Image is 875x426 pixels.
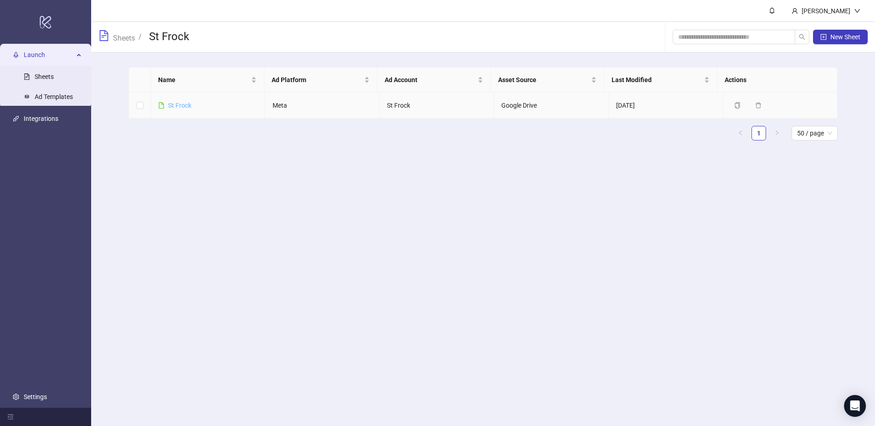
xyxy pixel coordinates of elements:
span: plus-square [820,34,827,40]
span: menu-fold [7,414,14,420]
span: rocket [13,52,19,58]
li: / [139,30,142,44]
a: Integrations [24,115,58,122]
a: 1 [752,126,766,140]
span: right [774,130,780,135]
span: Asset Source [498,75,589,85]
a: Sheets [35,73,54,80]
a: Ad Templates [35,93,73,100]
span: Name [158,75,249,85]
th: Name [151,68,264,93]
div: Page Size [792,126,838,140]
a: Settings [24,393,47,400]
a: Sheets [111,32,137,42]
button: New Sheet [813,30,868,44]
span: file-text [98,30,109,41]
button: left [733,126,748,140]
span: user [792,8,798,14]
span: search [799,34,805,40]
span: file [158,102,165,109]
div: [PERSON_NAME] [798,6,854,16]
span: delete [755,102,762,109]
td: Google Drive [494,93,608,119]
a: St Frock [168,102,191,109]
span: copy [734,102,741,109]
span: Launch [24,46,74,64]
span: left [738,130,743,135]
th: Ad Account [377,68,491,93]
span: Ad Platform [272,75,363,85]
li: Next Page [770,126,784,140]
li: Previous Page [733,126,748,140]
th: Actions [717,68,831,93]
span: Ad Account [385,75,476,85]
th: Asset Source [491,68,604,93]
th: Last Modified [604,68,718,93]
th: Ad Platform [264,68,378,93]
span: down [854,8,860,14]
span: Last Modified [612,75,703,85]
div: Open Intercom Messenger [844,395,866,417]
td: Meta [265,93,380,119]
h3: St Frock [149,30,189,44]
span: New Sheet [830,33,860,41]
td: [DATE] [609,93,723,119]
span: bell [769,7,775,14]
button: right [770,126,784,140]
span: 50 / page [797,126,832,140]
td: St Frock [380,93,494,119]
